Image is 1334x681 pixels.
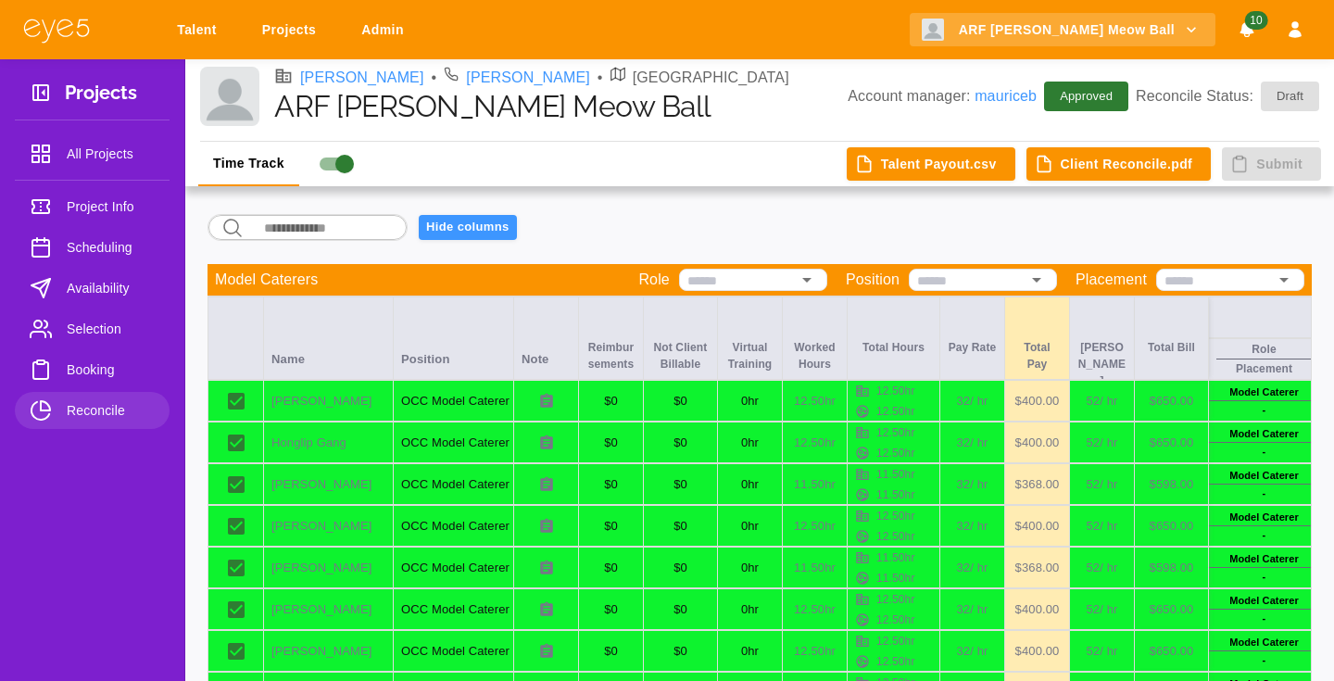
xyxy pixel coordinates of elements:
p: 11.50 hr [876,466,915,483]
li: • [432,67,437,89]
p: Model Caterer [1229,385,1299,400]
p: $ 650.00 [1142,642,1201,661]
p: Model Caterers [215,269,318,291]
a: Availability [15,270,170,307]
p: $ 0 [651,600,710,619]
p: Reimbursements [586,339,636,372]
p: 12.50 hr [876,633,915,649]
a: [PERSON_NAME] [300,67,424,89]
p: 52 / hr [1077,392,1126,410]
p: $ 0 [586,600,636,619]
p: - [1263,444,1266,460]
a: Booking [15,351,170,388]
span: Selection [67,318,155,340]
p: 12.50 hr [790,392,839,410]
a: All Projects [15,135,170,172]
p: Role [1252,341,1276,358]
p: Worked Hours [790,339,839,372]
p: OCC Model Caterer [401,434,506,452]
p: Pay Rate [948,339,997,356]
p: $ 650.00 [1142,600,1201,619]
p: 12.50 hr [790,434,839,452]
p: OCC Model Caterer [401,392,506,410]
p: Total Bill [1142,339,1201,356]
p: - [1263,611,1266,626]
p: 11.50 hr [876,486,915,503]
p: $ 0 [651,559,710,577]
p: - [1263,527,1266,543]
p: $ 400.00 [1013,392,1062,410]
p: - [1263,652,1266,668]
p: OCC Model Caterer [401,559,506,577]
a: Scheduling [15,229,170,266]
p: 52 / hr [1077,517,1126,536]
p: 11.50 hr [876,570,915,586]
p: 0 hr [725,517,774,536]
p: $ 0 [586,642,636,661]
p: [PERSON_NAME] [271,559,385,577]
p: Model Caterer [1229,635,1299,650]
p: 52 / hr [1077,475,1126,494]
span: Approved [1049,87,1124,106]
li: • [598,67,603,89]
p: $ 650.00 [1142,434,1201,452]
a: Project Info [15,188,170,225]
a: Talent [165,13,235,47]
p: 12.50 hr [876,445,915,461]
span: Availability [67,277,155,299]
p: 12.50 hr [876,508,915,524]
p: $ 400.00 [1013,517,1062,536]
img: eye5 [22,17,91,44]
p: 52 / hr [1077,434,1126,452]
p: [PERSON_NAME] [271,392,385,410]
p: 0 hr [725,600,774,619]
p: $ 0 [651,392,710,410]
p: [PERSON_NAME] [1077,339,1126,379]
p: 11.50 hr [876,549,915,566]
p: Total Hours [855,339,932,356]
p: 0 hr [725,642,774,661]
p: [GEOGRAPHIC_DATA] [633,67,789,89]
p: $ 400.00 [1013,434,1062,452]
a: Projects [250,13,334,47]
p: $ 0 [586,559,636,577]
a: Admin [349,13,422,47]
img: Client logo [200,67,259,126]
h1: ARF [PERSON_NAME] Meow Ball [274,89,848,124]
p: 32 / hr [948,517,997,536]
p: $ 598.00 [1142,559,1201,577]
p: $ 400.00 [1013,600,1062,619]
p: 0 hr [725,559,774,577]
p: 12.50 hr [876,383,915,399]
h3: Projects [65,82,137,110]
p: Model Caterer [1229,551,1299,567]
div: Position [394,296,514,380]
p: 12.50 hr [790,517,839,536]
button: Open [794,267,820,293]
p: Account manager: [848,85,1037,107]
p: 11.50 hr [790,475,839,494]
p: [PERSON_NAME] [271,517,385,536]
span: All Projects [67,143,155,165]
p: 32 / hr [948,559,997,577]
p: $ 0 [586,392,636,410]
p: Virtual Training [725,339,774,372]
p: $ 368.00 [1013,559,1062,577]
p: 32 / hr [948,600,997,619]
p: Model Caterer [1229,593,1299,609]
img: Client logo [922,19,944,41]
p: [PERSON_NAME] [271,475,385,494]
p: 12.50 hr [790,600,839,619]
p: 32 / hr [948,475,997,494]
button: Client Reconcile.pdf [1026,147,1212,182]
a: Selection [15,310,170,347]
span: Booking [67,359,155,381]
button: Open [1271,267,1297,293]
span: 10 [1244,11,1267,30]
p: OCC Model Caterer [401,642,506,661]
p: $ 0 [651,517,710,536]
button: Time Track [198,142,299,186]
p: [PERSON_NAME] [271,642,385,661]
span: Project Info [67,195,155,218]
p: 52 / hr [1077,642,1126,661]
